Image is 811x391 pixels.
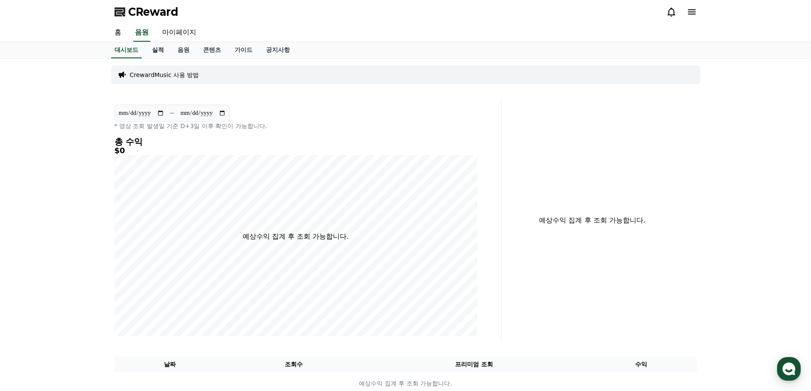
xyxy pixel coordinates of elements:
[225,357,362,372] th: 조회수
[586,357,697,372] th: 수익
[111,42,142,58] a: 대시보드
[115,357,226,372] th: 날짜
[362,357,586,372] th: 프리미엄 조회
[243,231,349,242] p: 예상수익 집계 후 조회 가능합니다.
[171,42,196,58] a: 음원
[115,146,477,155] h5: $0
[115,5,178,19] a: CReward
[132,283,142,289] span: 설정
[145,42,171,58] a: 실적
[130,71,199,79] a: CrewardMusic 사용 방법
[128,5,178,19] span: CReward
[115,122,477,130] p: * 영상 조회 발생일 기준 D+3일 이후 확인이 가능합니다.
[27,283,32,289] span: 홈
[110,270,163,291] a: 설정
[56,270,110,291] a: 대화
[108,24,128,42] a: 홈
[78,283,88,290] span: 대화
[155,24,203,42] a: 마이페이지
[115,379,696,388] p: 예상수익 집계 후 조회 가능합니다.
[169,108,175,118] p: ~
[228,42,259,58] a: 가이드
[508,215,676,225] p: 예상수익 집계 후 조회 가능합니다.
[133,24,150,42] a: 음원
[196,42,228,58] a: 콘텐츠
[115,137,477,146] h4: 총 수익
[3,270,56,291] a: 홈
[259,42,297,58] a: 공지사항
